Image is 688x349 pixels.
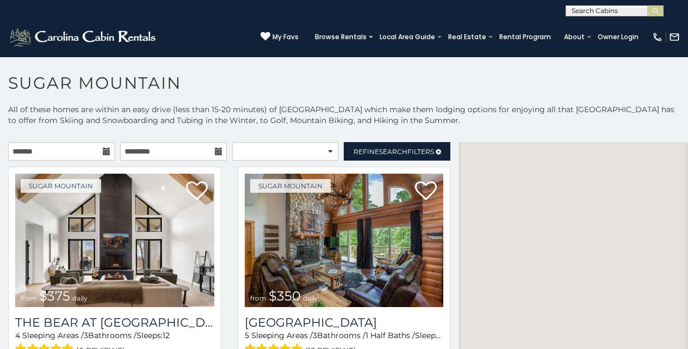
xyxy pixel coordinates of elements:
[344,142,450,161] a: RefineSearchFilters
[250,294,266,302] span: from
[443,29,492,45] a: Real Estate
[15,315,214,330] a: The Bear At [GEOGRAPHIC_DATA]
[21,179,101,193] a: Sugar Mountain
[441,330,448,340] span: 12
[245,330,249,340] span: 5
[272,32,299,42] span: My Favs
[186,180,208,203] a: Add to favorites
[379,148,407,156] span: Search
[15,330,20,340] span: 4
[245,315,444,330] h3: Grouse Moor Lodge
[15,174,214,307] a: The Bear At Sugar Mountain from $375 daily
[39,288,70,304] span: $375
[21,294,37,302] span: from
[15,315,214,330] h3: The Bear At Sugar Mountain
[245,174,444,307] a: Grouse Moor Lodge from $350 daily
[261,32,299,42] a: My Favs
[669,32,680,42] img: mail-regular-white.png
[8,26,159,48] img: White-1-2.png
[269,288,301,304] span: $350
[245,315,444,330] a: [GEOGRAPHIC_DATA]
[245,174,444,307] img: Grouse Moor Lodge
[163,330,170,340] span: 12
[365,330,415,340] span: 1 Half Baths /
[652,32,663,42] img: phone-regular-white.png
[84,330,88,340] span: 3
[354,148,434,156] span: Refine Filters
[494,29,556,45] a: Rental Program
[309,29,372,45] a: Browse Rentals
[250,179,331,193] a: Sugar Mountain
[15,174,214,307] img: The Bear At Sugar Mountain
[313,330,317,340] span: 3
[415,180,437,203] a: Add to favorites
[559,29,590,45] a: About
[72,294,88,302] span: daily
[374,29,441,45] a: Local Area Guide
[592,29,644,45] a: Owner Login
[303,294,318,302] span: daily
